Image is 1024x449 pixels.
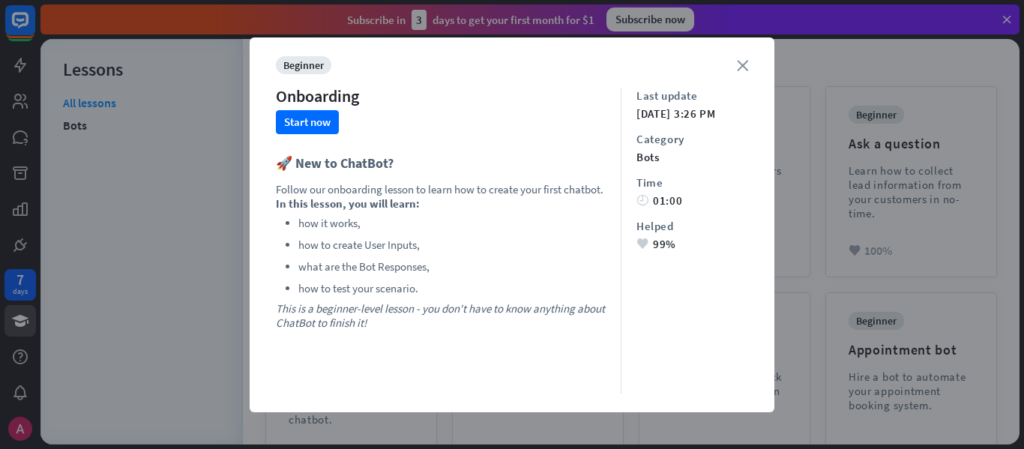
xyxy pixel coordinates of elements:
[298,258,606,276] li: what are the Bot Responses,
[276,196,420,211] b: In this lesson, you will learn:
[636,193,748,208] div: 01:00
[636,88,748,103] div: Last update
[298,236,606,254] li: how to create User Inputs,
[636,132,748,146] div: Category
[737,60,748,71] i: close
[636,150,748,164] div: bots
[276,182,606,196] p: Follow our onboarding lesson to learn how to create your first chatbot.
[12,6,57,51] button: Open LiveChat chat widget
[636,238,648,250] i: heart
[298,280,606,298] li: how to test your scenario.
[636,175,748,190] div: Time
[636,106,748,121] div: [DATE] 3:26 PM
[636,219,748,233] div: Helped
[636,195,648,206] i: time
[276,110,339,134] button: Start now
[276,301,605,330] i: This is a beginner-level lesson - you don't have to know anything about ChatBot to finish it!
[276,56,331,74] div: beginner
[276,153,606,175] h3: 🚀 New to ChatBot?
[636,237,748,251] div: 99%
[298,214,606,232] li: how it works,
[276,85,359,106] div: Onboarding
